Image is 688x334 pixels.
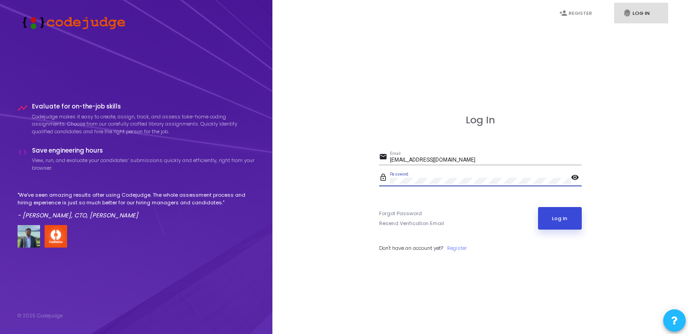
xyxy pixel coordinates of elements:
[379,210,422,217] a: Forgot Password
[379,173,390,184] mat-icon: lock_outline
[447,244,467,252] a: Register
[18,191,255,206] p: "We've seen amazing results after using Codejudge. The whole assessment process and hiring experi...
[550,3,604,24] a: person_addRegister
[559,9,567,17] i: person_add
[32,157,255,172] p: View, run, and evaluate your candidates’ submissions quickly and efficiently, right from your bro...
[379,220,444,227] a: Resend Verification Email
[45,225,67,248] img: company-logo
[614,3,668,24] a: fingerprintLog In
[32,113,255,135] p: Codejudge makes it easy to create, assign, track, and assess take-home coding assignments. Choose...
[18,312,63,320] div: © 2025 Codejudge
[18,211,138,220] em: - [PERSON_NAME], CTO, [PERSON_NAME]
[18,147,27,157] i: code
[32,103,255,110] h4: Evaluate for on-the-job skills
[538,207,582,230] button: Log In
[32,147,255,154] h4: Save engineering hours
[379,152,390,163] mat-icon: email
[623,9,631,17] i: fingerprint
[379,244,443,252] span: Don't have an account yet?
[18,225,40,248] img: user image
[379,114,582,126] h3: Log In
[571,173,582,184] mat-icon: visibility
[390,157,582,163] input: Email
[18,103,27,113] i: timeline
